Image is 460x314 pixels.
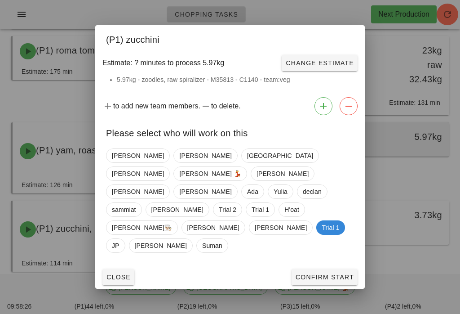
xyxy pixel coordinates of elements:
[322,220,339,235] span: Trial 1
[187,221,239,234] span: [PERSON_NAME]
[112,239,119,252] span: JP
[106,274,131,281] span: Close
[112,149,164,162] span: [PERSON_NAME]
[295,274,354,281] span: Confirm Start
[284,203,299,216] span: H'oat
[112,167,164,180] span: [PERSON_NAME]
[151,203,203,216] span: [PERSON_NAME]
[247,149,313,162] span: [GEOGRAPHIC_DATA]
[179,185,231,198] span: [PERSON_NAME]
[282,55,358,71] button: Change Estimate
[303,185,322,198] span: declan
[179,149,231,162] span: [PERSON_NAME]
[112,185,164,198] span: [PERSON_NAME]
[247,185,258,198] span: Ada
[117,75,354,85] li: 5.97kg - zoodles, raw spiralizer - M35813 - C1140 - team:veg
[202,239,222,252] span: Suman
[255,221,307,234] span: [PERSON_NAME]
[257,167,309,180] span: [PERSON_NAME]
[252,203,269,216] span: Trial 1
[112,221,172,234] span: [PERSON_NAME]👨🏼‍🍳
[285,59,354,67] span: Change Estimate
[95,119,365,145] div: Please select who will work on this
[95,94,365,119] div: to add new team members. to delete.
[102,58,224,68] span: Estimate: ? minutes to process 5.97kg
[135,239,187,252] span: [PERSON_NAME]
[292,269,358,285] button: Confirm Start
[179,167,241,180] span: [PERSON_NAME] 💃
[95,25,365,51] div: (P1) zucchini
[274,185,287,198] span: Yulia
[219,203,236,216] span: Trial 2
[112,203,136,216] span: sammiat
[102,269,134,285] button: Close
